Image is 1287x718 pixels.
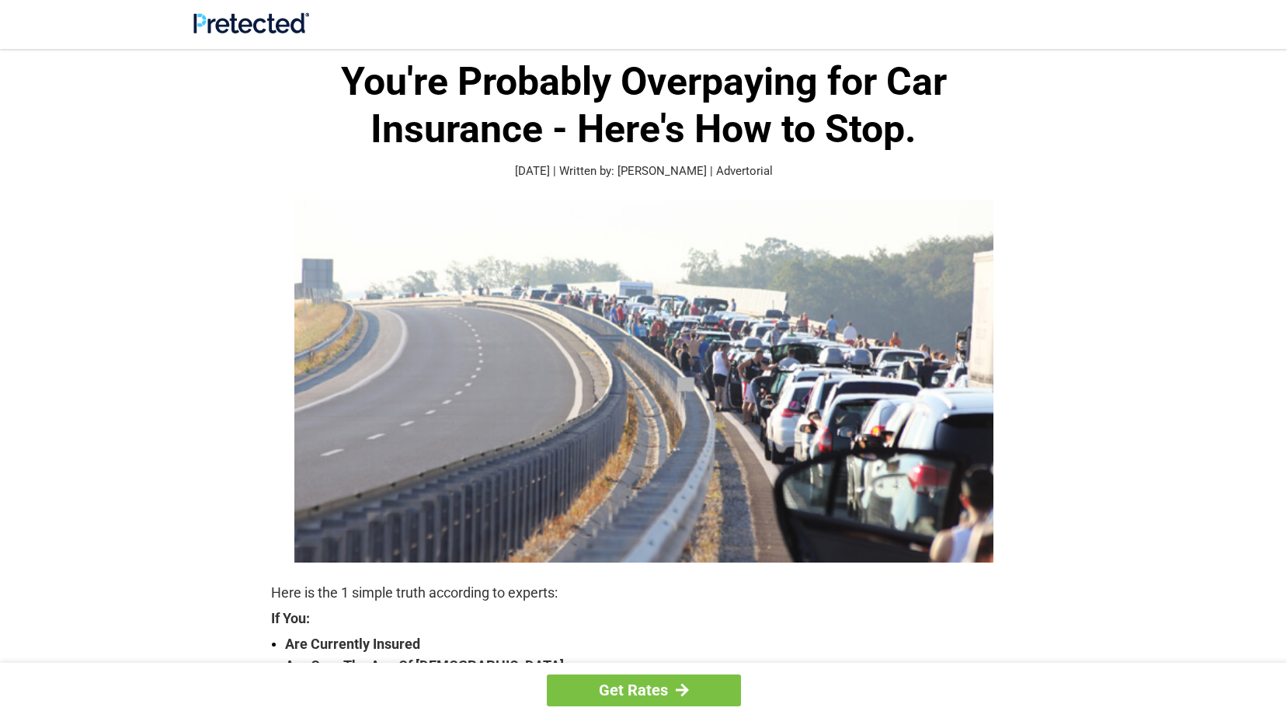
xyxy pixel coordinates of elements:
strong: Are Over The Age Of [DEMOGRAPHIC_DATA] [285,655,1017,677]
h1: You're Probably Overpaying for Car Insurance - Here's How to Stop. [271,58,1017,153]
a: Get Rates [547,674,741,706]
img: Site Logo [193,12,309,33]
p: Here is the 1 simple truth according to experts: [271,582,1017,604]
strong: Are Currently Insured [285,633,1017,655]
p: [DATE] | Written by: [PERSON_NAME] | Advertorial [271,162,1017,180]
strong: If You: [271,612,1017,626]
a: Site Logo [193,22,309,37]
